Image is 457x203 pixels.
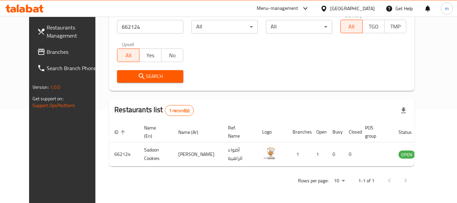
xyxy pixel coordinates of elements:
a: Support.OpsPlatform [32,101,75,110]
td: 1 [287,142,311,166]
span: Version: [32,83,49,92]
span: TMP [387,22,404,32]
div: Total records count [165,105,194,116]
span: Search [122,72,178,81]
td: 662124 [109,142,139,166]
label: Upsell [122,42,134,46]
a: Branches [32,44,106,60]
span: 1.0.0 [50,83,61,92]
p: 1-1 of 1 [358,177,374,185]
td: Sadoon Cookies [139,142,173,166]
button: TMP [384,20,407,33]
button: All [117,48,139,62]
img: Sadoon Cookies [262,144,279,161]
span: Yes [142,50,159,60]
button: Search [117,70,183,83]
td: 1 [311,142,327,166]
button: No [161,48,183,62]
span: Get support on: [32,94,64,103]
span: Status [398,128,420,136]
a: Restaurants Management [32,19,106,44]
th: Busy [327,122,343,142]
td: 0 [343,142,360,166]
table: enhanced table [109,122,452,166]
p: Rows per page: [298,177,328,185]
span: Ref. Name [228,124,249,140]
div: Menu-management [257,4,298,13]
span: Search Branch Phone [47,64,100,72]
input: Search for restaurant name or ID.. [117,20,183,34]
td: أضواء الزاهية [223,142,257,166]
h2: Restaurants list [114,105,194,116]
span: POS group [365,124,385,140]
div: All [266,20,332,34]
a: Search Branch Phone [32,60,106,76]
span: TGO [365,22,382,32]
span: m [445,5,449,12]
th: Closed [343,122,360,142]
div: [GEOGRAPHIC_DATA] [330,5,375,12]
span: Restaurants Management [47,23,100,40]
span: All [120,50,137,60]
span: No [164,50,181,60]
button: All [340,20,363,33]
th: Open [311,122,327,142]
th: Logo [257,122,287,142]
button: TGO [362,20,385,33]
div: All [191,20,258,34]
button: Yes [139,48,161,62]
div: Export file [395,102,412,119]
th: Branches [287,122,311,142]
span: All [343,22,360,32]
span: Branches [47,48,100,56]
td: 0 [327,142,343,166]
td: [PERSON_NAME] [173,142,223,166]
div: OPEN [398,150,415,159]
label: Delivery [345,13,362,18]
span: ID [114,128,127,136]
span: OPEN [398,151,415,159]
span: Name (En) [144,124,165,140]
span: Name (Ar) [178,128,207,136]
div: Rows per page: [331,176,347,186]
span: 1 record(s) [165,107,194,114]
